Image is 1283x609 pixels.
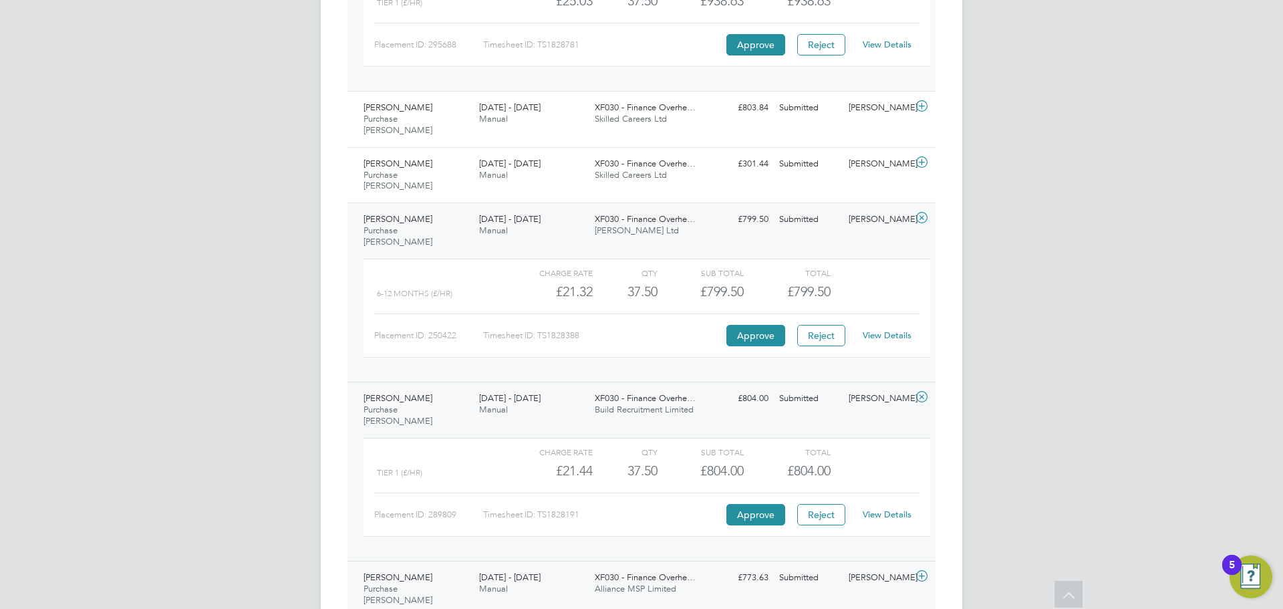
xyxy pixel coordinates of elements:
[1230,556,1272,598] button: Open Resource Center, 5 new notifications
[843,97,913,119] div: [PERSON_NAME]
[774,567,843,589] div: Submitted
[704,153,774,175] div: £301.44
[479,572,541,583] span: [DATE] - [DATE]
[364,102,432,113] span: [PERSON_NAME]
[374,504,483,525] div: Placement ID: 289809
[863,509,911,520] a: View Details
[595,113,667,124] span: Skilled Careers Ltd
[726,325,785,346] button: Approve
[479,102,541,113] span: [DATE] - [DATE]
[377,289,452,298] span: 6-12 Months (£/HR)
[364,169,432,192] span: Purchase [PERSON_NAME]
[593,460,658,482] div: 37.50
[483,504,723,525] div: Timesheet ID: TS1828191
[595,158,696,169] span: XF030 - Finance Overhe…
[593,444,658,460] div: QTY
[658,460,744,482] div: £804.00
[787,463,831,479] span: £804.00
[364,213,432,225] span: [PERSON_NAME]
[479,158,541,169] span: [DATE] - [DATE]
[595,213,696,225] span: XF030 - Finance Overhe…
[595,169,667,180] span: Skilled Careers Ltd
[744,444,830,460] div: Total
[704,209,774,231] div: £799.50
[479,225,508,236] span: Manual
[843,567,913,589] div: [PERSON_NAME]
[507,460,593,482] div: £21.44
[479,113,508,124] span: Manual
[593,265,658,281] div: QTY
[843,209,913,231] div: [PERSON_NAME]
[704,567,774,589] div: £773.63
[364,392,432,404] span: [PERSON_NAME]
[595,392,696,404] span: XF030 - Finance Overhe…
[774,153,843,175] div: Submitted
[658,265,744,281] div: Sub Total
[726,504,785,525] button: Approve
[364,572,432,583] span: [PERSON_NAME]
[479,169,508,180] span: Manual
[483,34,723,55] div: Timesheet ID: TS1828781
[658,281,744,303] div: £799.50
[364,225,432,247] span: Purchase [PERSON_NAME]
[843,153,913,175] div: [PERSON_NAME]
[863,39,911,50] a: View Details
[479,583,508,594] span: Manual
[374,325,483,346] div: Placement ID: 250422
[507,265,593,281] div: Charge rate
[479,213,541,225] span: [DATE] - [DATE]
[364,583,432,606] span: Purchase [PERSON_NAME]
[704,388,774,410] div: £804.00
[364,404,432,427] span: Purchase [PERSON_NAME]
[787,283,831,299] span: £799.50
[797,325,845,346] button: Reject
[843,388,913,410] div: [PERSON_NAME]
[595,583,676,594] span: Alliance MSP Limited
[1229,565,1235,582] div: 5
[595,404,694,415] span: Build Recruitment Limited
[377,468,422,477] span: Tier 1 (£/HR)
[595,102,696,113] span: XF030 - Finance Overhe…
[774,388,843,410] div: Submitted
[774,209,843,231] div: Submitted
[483,325,723,346] div: Timesheet ID: TS1828388
[479,404,508,415] span: Manual
[479,392,541,404] span: [DATE] - [DATE]
[593,281,658,303] div: 37.50
[658,444,744,460] div: Sub Total
[797,34,845,55] button: Reject
[364,113,432,136] span: Purchase [PERSON_NAME]
[744,265,830,281] div: Total
[726,34,785,55] button: Approve
[774,97,843,119] div: Submitted
[595,225,679,236] span: [PERSON_NAME] Ltd
[797,504,845,525] button: Reject
[364,158,432,169] span: [PERSON_NAME]
[507,444,593,460] div: Charge rate
[374,34,483,55] div: Placement ID: 295688
[704,97,774,119] div: £803.84
[507,281,593,303] div: £21.32
[595,572,696,583] span: XF030 - Finance Overhe…
[863,330,911,341] a: View Details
